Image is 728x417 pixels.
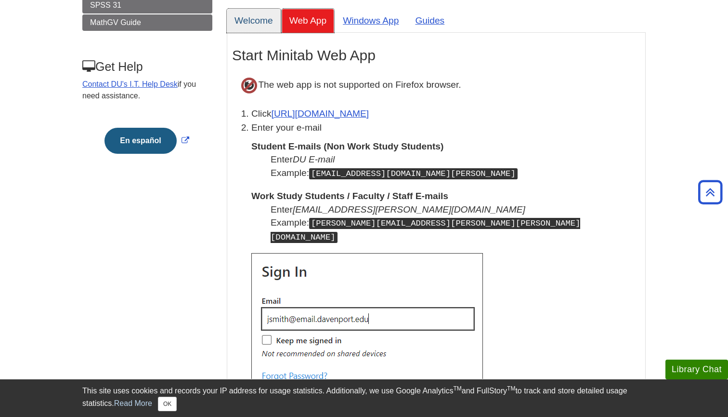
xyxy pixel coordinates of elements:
[82,385,646,411] div: This site uses cookies and records your IP address for usage statistics. Additionally, we use Goo...
[407,9,452,32] a: Guides
[82,60,211,74] h3: Get Help
[293,204,525,215] i: [EMAIL_ADDRESS][PERSON_NAME][DOMAIN_NAME]
[82,14,212,31] a: MathGV Guide
[251,189,640,202] dt: Work Study Students / Faculty / Staff E-mails
[695,186,726,199] a: Back to Top
[309,168,518,179] kbd: [EMAIL_ADDRESS][DOMAIN_NAME][PERSON_NAME]
[251,140,640,153] dt: Student E-mails (Non Work Study Students)
[82,80,178,88] a: Contact DU's I.T. Help Desk
[158,397,177,411] button: Close
[272,108,369,119] a: [URL][DOMAIN_NAME]
[90,18,141,27] span: MathGV Guide
[507,385,515,392] sup: TM
[453,385,461,392] sup: TM
[665,360,728,379] button: Library Chat
[271,203,640,244] dd: Enter Example:
[102,136,191,145] a: Link opens in new window
[282,9,335,32] a: Web App
[271,218,580,243] kbd: [PERSON_NAME][EMAIL_ADDRESS][PERSON_NAME][PERSON_NAME][DOMAIN_NAME]
[271,153,640,180] dd: Enter Example:
[232,68,640,102] p: The web app is not supported on Firefox browser.
[335,9,406,32] a: Windows App
[251,107,640,121] li: Click
[293,154,335,164] i: DU E-mail
[82,79,211,102] p: if you need assistance.
[104,128,176,154] button: En español
[90,1,121,9] span: SPSS 31
[114,399,152,407] a: Read More
[232,47,640,64] h2: Start Minitab Web App
[251,121,640,135] p: Enter your e-mail
[227,9,281,32] a: Welcome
